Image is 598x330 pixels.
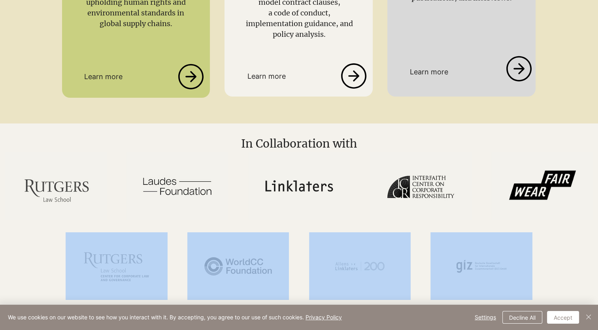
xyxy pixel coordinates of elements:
[502,311,542,324] button: Decline All
[268,8,330,17] span: a code of conduct,
[248,152,350,220] img: linklaters_logo_edited.jpg
[241,137,357,151] span: In Collaboration with
[126,152,228,220] img: laudes_logo_edited.jpg
[370,152,471,220] img: ICCR_logo_edited.jpg
[584,312,593,322] img: Close
[5,152,107,220] img: rutgers_law_logo_edited.jpg
[66,232,167,300] img: rutgers_corp_law_edited.jpg
[430,232,532,300] img: giz_logo.png
[584,311,593,324] button: Close
[246,19,353,39] span: implementation guidance, and policy analysis.
[306,314,342,321] a: Privacy Policy
[8,314,342,321] span: We use cookies on our website to see how you interact with it. By accepting, you agree to our use...
[475,311,496,323] span: Settings
[187,232,289,300] img: world_cc_edited.jpg
[491,152,593,220] img: fairwear_logo_edited.jpg
[547,311,579,324] button: Accept
[309,232,411,300] img: allens_links_logo.png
